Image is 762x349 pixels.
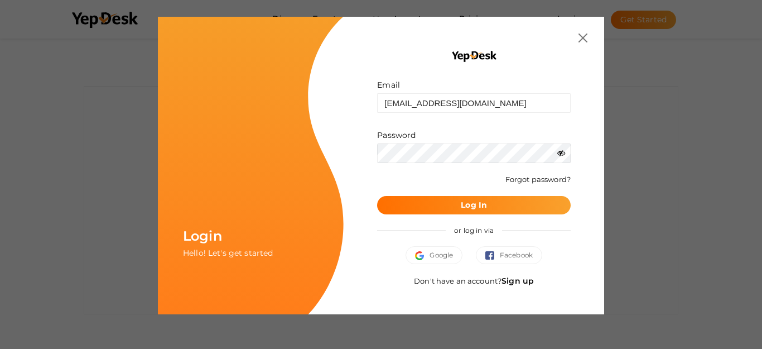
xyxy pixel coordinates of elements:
img: facebook.svg [485,251,500,260]
label: Password [377,130,416,141]
span: Don't have an account? [414,276,534,285]
a: Forgot password? [505,175,571,184]
a: Sign up [501,276,534,286]
b: Log In [461,200,487,210]
label: Email [377,79,400,90]
span: Hello! Let's get started [183,248,273,258]
input: ex: some@example.com [377,93,571,113]
button: Google [406,246,462,264]
span: Login [183,228,222,244]
img: YEP_black_cropped.png [451,50,497,63]
img: close.svg [578,34,587,42]
span: Facebook [485,250,533,261]
span: Google [415,250,453,261]
button: Log In [377,196,571,214]
span: or log in via [446,218,502,243]
img: google.svg [415,251,430,260]
button: Facebook [476,246,542,264]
